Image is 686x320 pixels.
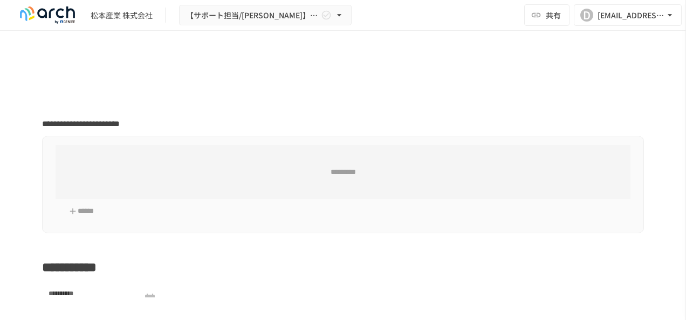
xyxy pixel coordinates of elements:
[13,6,82,24] img: logo-default@2x-9cf2c760.svg
[186,9,319,22] span: 【サポート担当/[PERSON_NAME]】 [PERSON_NAME]産業様_スポットサポート
[179,5,352,26] button: 【サポート担当/[PERSON_NAME]】 [PERSON_NAME]産業様_スポットサポート
[580,9,593,22] div: D
[574,4,682,26] button: D[EMAIL_ADDRESS][DOMAIN_NAME]
[91,10,153,21] div: 松本産業 株式会社
[546,9,561,21] span: 共有
[524,4,570,26] button: 共有
[598,9,664,22] div: [EMAIL_ADDRESS][DOMAIN_NAME]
